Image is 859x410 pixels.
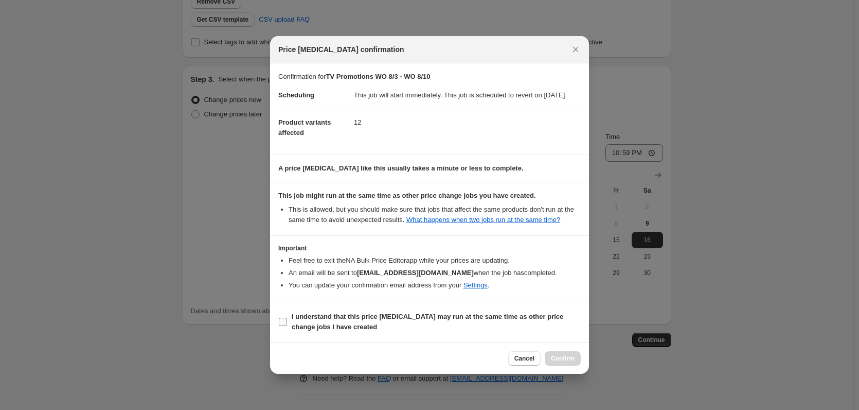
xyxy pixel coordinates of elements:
[289,255,581,266] li: Feel free to exit the NA Bulk Price Editor app while your prices are updating.
[326,73,430,80] b: TV Promotions WO 8/3 - WO 8/10
[463,281,488,289] a: Settings
[514,354,534,363] span: Cancel
[508,351,541,366] button: Cancel
[278,91,314,99] span: Scheduling
[278,44,404,55] span: Price [MEDICAL_DATA] confirmation
[406,216,560,224] a: What happens when two jobs run at the same time?
[354,109,581,136] dd: 12
[292,313,563,331] b: I understand that this price [MEDICAL_DATA] may run at the same time as other price change jobs I...
[278,118,331,136] span: Product variants affected
[357,269,474,277] b: [EMAIL_ADDRESS][DOMAIN_NAME]
[289,280,581,291] li: You can update your confirmation email address from your .
[278,72,581,82] p: Confirmation for
[278,244,581,252] h3: Important
[278,164,524,172] b: A price [MEDICAL_DATA] like this usually takes a minute or less to complete.
[568,42,583,57] button: Close
[278,192,536,199] b: This job might run at the same time as other price change jobs you have created.
[289,204,581,225] li: This is allowed, but you should make sure that jobs that affect the same products don ' t run at ...
[354,82,581,109] dd: This job will start immediately. This job is scheduled to revert on [DATE].
[289,268,581,278] li: An email will be sent to when the job has completed .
